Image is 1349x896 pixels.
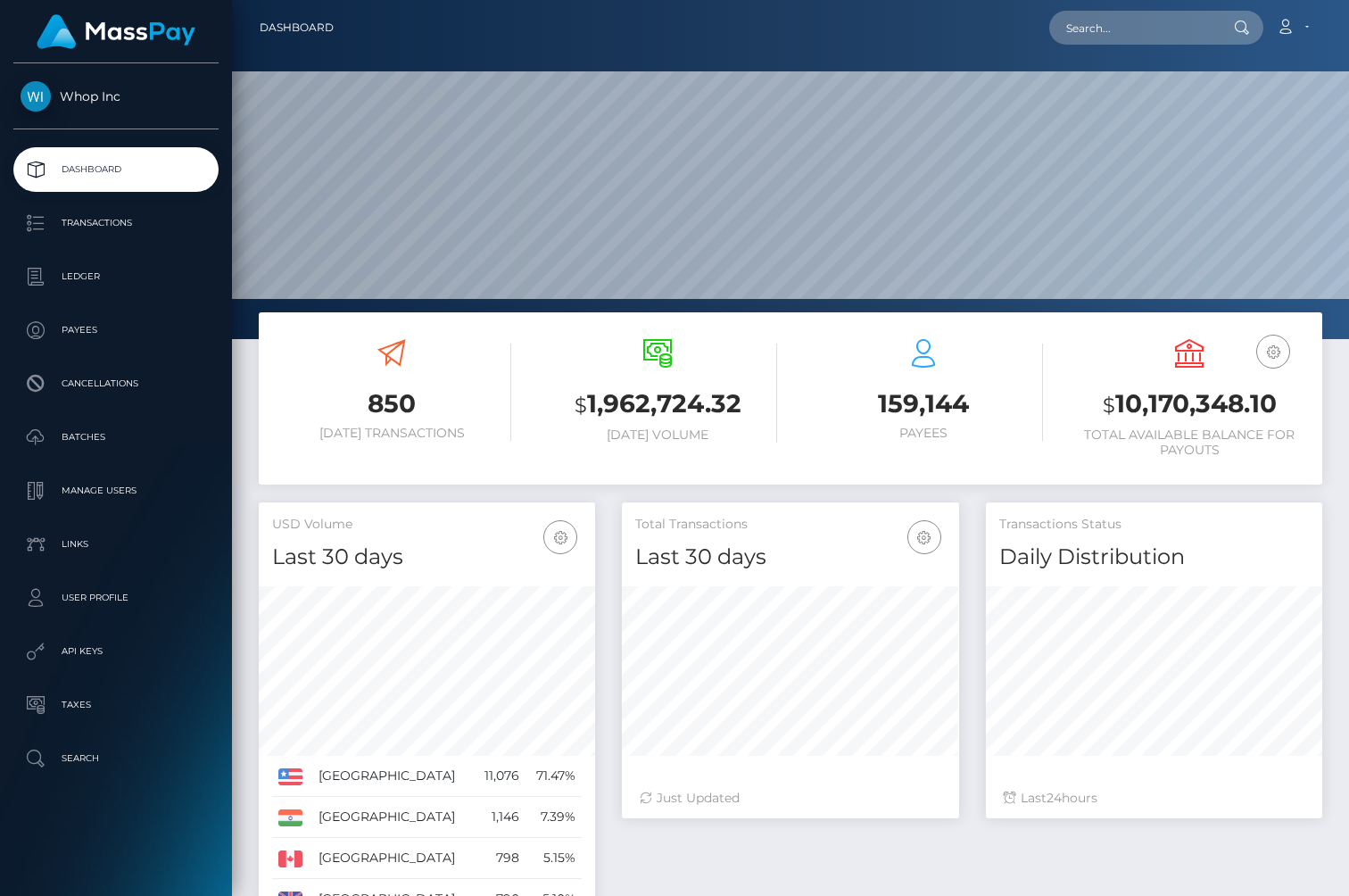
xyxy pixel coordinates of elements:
a: Links [13,522,219,567]
p: User Profile [21,585,211,611]
h4: Last 30 days [635,542,945,573]
p: Taxes [21,692,211,718]
a: Ledger [13,254,219,299]
td: 5.15% [526,838,582,879]
div: Just Updated [640,789,940,808]
h6: Total Available Balance for Payouts [1070,427,1309,458]
h6: Payees [804,426,1043,441]
div: Last hours [1004,789,1304,808]
h5: Total Transactions [635,516,945,534]
small: $ [575,393,587,418]
h5: Transactions Status [999,516,1309,534]
h3: 10,170,348.10 [1070,386,1309,423]
h3: 1,962,724.32 [538,386,777,423]
p: Search [21,745,211,772]
a: Search [13,736,219,781]
td: 798 [474,838,526,879]
td: [GEOGRAPHIC_DATA] [312,797,475,838]
h5: USD Volume [272,516,582,534]
input: Search... [1049,11,1217,45]
p: Batches [21,424,211,451]
p: Ledger [21,263,211,290]
a: API Keys [13,629,219,674]
td: [GEOGRAPHIC_DATA] [312,838,475,879]
a: Cancellations [13,361,219,406]
a: Dashboard [13,147,219,192]
td: 71.47% [526,756,582,797]
a: User Profile [13,576,219,620]
td: 7.39% [526,797,582,838]
p: Cancellations [21,370,211,397]
p: Payees [21,317,211,344]
small: $ [1103,393,1115,418]
span: 24 [1047,790,1062,806]
img: CA.png [278,850,302,867]
a: Manage Users [13,469,219,513]
h4: Last 30 days [272,542,582,573]
h6: [DATE] Volume [538,427,777,443]
p: Transactions [21,210,211,236]
td: [GEOGRAPHIC_DATA] [312,756,475,797]
img: MassPay Logo [37,14,195,49]
td: 11,076 [474,756,526,797]
h4: Daily Distribution [999,542,1309,573]
a: Batches [13,415,219,460]
a: Taxes [13,683,219,727]
a: Payees [13,308,219,353]
a: Dashboard [260,9,334,46]
h6: [DATE] Transactions [272,426,511,441]
img: US.png [278,768,302,784]
p: Links [21,531,211,558]
p: API Keys [21,638,211,665]
td: 1,146 [474,797,526,838]
img: IN.png [278,809,302,825]
img: Whop Inc [21,81,51,112]
h3: 159,144 [804,386,1043,421]
h3: 850 [272,386,511,421]
span: Whop Inc [13,88,219,104]
p: Dashboard [21,156,211,183]
p: Manage Users [21,477,211,504]
a: Transactions [13,201,219,245]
